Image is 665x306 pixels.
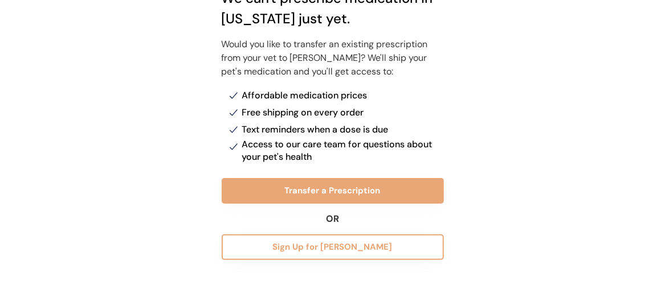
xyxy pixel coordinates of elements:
[242,138,444,164] div: Access to our care team for questions about your pet's health
[242,106,444,119] div: Free shipping on every order
[242,123,444,136] div: Text reminders when a dose is due
[222,234,444,260] button: Sign Up for [PERSON_NAME]
[222,38,444,78] div: Would you like to transfer an existing prescription from your vet to [PERSON_NAME]? We'll ship yo...
[222,178,444,204] button: Transfer a Prescription
[222,212,444,226] div: OR
[242,89,444,102] div: Affordable medication prices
